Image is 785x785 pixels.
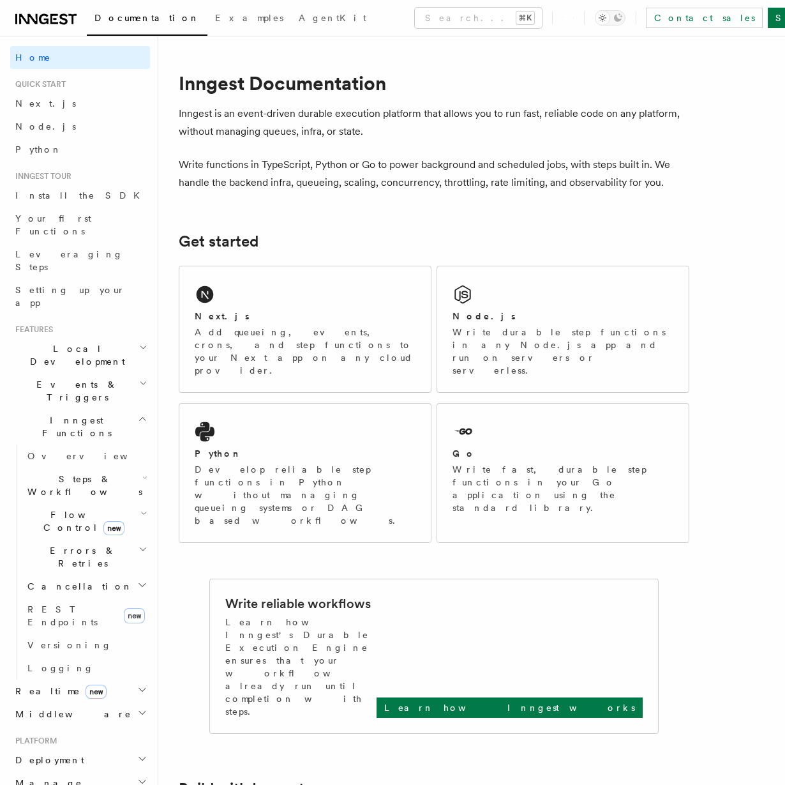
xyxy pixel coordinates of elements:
span: Setting up your app [15,285,125,308]
button: Middleware [10,703,150,726]
span: new [124,608,145,623]
span: Install the SDK [15,190,147,201]
h2: Node.js [452,310,516,323]
a: Overview [22,445,150,468]
span: Features [10,324,53,335]
span: Versioning [27,640,112,650]
a: Home [10,46,150,69]
a: Get started [179,232,258,250]
span: Platform [10,736,57,746]
a: Node.js [10,115,150,138]
span: REST Endpoints [27,604,98,627]
a: Versioning [22,634,150,657]
span: AgentKit [299,13,366,23]
span: Quick start [10,79,66,89]
span: Node.js [15,121,76,132]
a: Your first Functions [10,207,150,243]
span: Inngest tour [10,171,71,181]
span: Leveraging Steps [15,249,123,272]
a: AgentKit [291,4,374,34]
span: new [103,521,124,535]
span: Local Development [10,342,139,368]
span: Deployment [10,754,84,766]
a: Documentation [87,4,207,36]
a: Install the SDK [10,184,150,207]
a: Python [10,138,150,161]
button: Deployment [10,749,150,772]
p: Write functions in TypeScript, Python or Go to power background and scheduled jobs, with steps bu... [179,156,689,192]
span: Next.js [15,98,76,109]
span: Home [15,51,51,64]
p: Add queueing, events, crons, and step functions to your Next app on any cloud provider. [195,326,415,377]
a: Next.jsAdd queueing, events, crons, and step functions to your Next app on any cloud provider. [179,266,431,393]
span: Examples [215,13,283,23]
a: GoWrite fast, durable step functions in your Go application using the standard library. [437,403,689,543]
span: Flow Control [22,508,140,534]
span: Overview [27,451,159,461]
p: Develop reliable step functions in Python without managing queueing systems or DAG based workflows. [195,463,415,527]
span: Realtime [10,685,107,697]
button: Flow Controlnew [22,503,150,539]
kbd: ⌘K [516,11,534,24]
span: Errors & Retries [22,544,138,570]
a: Contact sales [646,8,763,28]
h2: Next.js [195,310,250,323]
button: Cancellation [22,575,150,598]
button: Inngest Functions [10,409,150,445]
a: Setting up your app [10,278,150,314]
a: Leveraging Steps [10,243,150,278]
button: Local Development [10,337,150,373]
div: Inngest Functions [10,445,150,680]
span: Cancellation [22,580,133,593]
p: Inngest is an event-driven durable execution platform that allows you to run fast, reliable code ... [179,105,689,141]
a: Logging [22,657,150,680]
a: REST Endpointsnew [22,598,150,634]
span: Your first Functions [15,213,91,236]
h2: Go [452,447,475,460]
p: Write durable step functions in any Node.js app and run on servers or serverless. [452,326,673,377]
p: Write fast, durable step functions in your Go application using the standard library. [452,463,673,514]
button: Toggle dark mode [595,10,625,26]
a: Learn how Inngest works [377,697,643,718]
button: Errors & Retries [22,539,150,575]
h2: Python [195,447,242,460]
a: Next.js [10,92,150,115]
button: Steps & Workflows [22,468,150,503]
span: Logging [27,663,94,673]
a: Examples [207,4,291,34]
a: Node.jsWrite durable step functions in any Node.js app and run on servers or serverless. [437,266,689,393]
span: Events & Triggers [10,378,139,404]
h2: Write reliable workflows [225,595,371,613]
p: Learn how Inngest's Durable Execution Engine ensures that your workflow already run until complet... [225,616,377,718]
span: Steps & Workflows [22,473,142,498]
span: Python [15,144,62,155]
a: PythonDevelop reliable step functions in Python without managing queueing systems or DAG based wo... [179,403,431,543]
span: Inngest Functions [10,414,138,439]
span: new [86,685,107,699]
h1: Inngest Documentation [179,72,689,95]
button: Events & Triggers [10,373,150,409]
button: Search...⌘K [415,8,542,28]
button: Realtimenew [10,680,150,703]
span: Middleware [10,708,131,720]
span: Documentation [94,13,200,23]
p: Learn how Inngest works [384,701,635,714]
